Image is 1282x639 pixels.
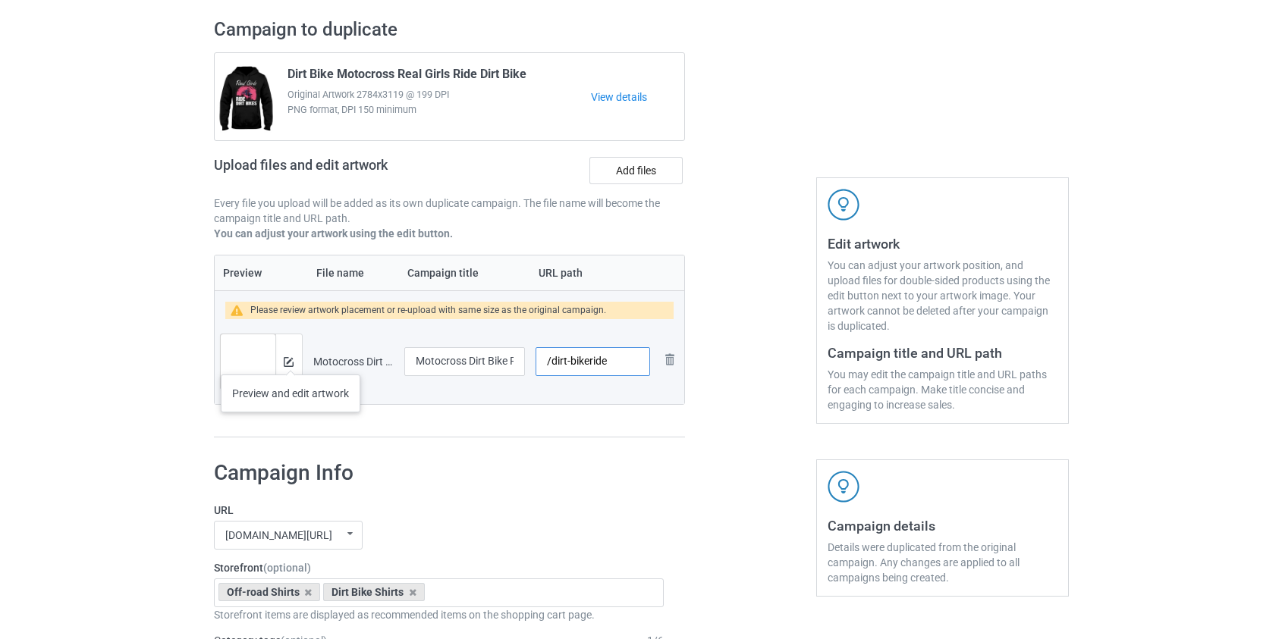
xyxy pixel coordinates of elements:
[828,517,1057,534] h3: Campaign details
[828,540,1057,585] div: Details were duplicated from the original campaign. Any changes are applied to all campaigns bein...
[250,302,606,319] div: Please review artwork placement or re-upload with same size as the original campaign.
[323,583,425,601] div: Dirt Bike Shirts
[214,157,497,185] h2: Upload files and edit artwork
[263,562,311,574] span: (optional)
[214,227,453,240] b: You can adjust your artwork using the edit button.
[214,459,665,487] h1: Campaign Info
[288,102,592,117] span: PNG format, DPI 150 minimum
[308,255,399,290] th: File name
[399,255,531,290] th: Campaign title
[215,255,308,290] th: Preview
[214,18,686,42] h2: Campaign to duplicate
[828,258,1057,334] div: You can adjust your artwork position, and upload files for double-sided products using the edit b...
[225,530,332,540] div: [DOMAIN_NAME][URL]
[828,471,859,503] img: svg+xml;base64,PD94bWwgdmVyc2lvbj0iMS4wIiBlbmNvZGluZz0iVVRGLTgiPz4KPHN2ZyB3aWR0aD0iNDJweCIgaGVpZ2...
[530,255,655,290] th: URL path
[214,503,665,518] label: URL
[288,87,592,102] span: Original Artwork 2784x3119 @ 199 DPI
[218,583,321,601] div: Off-road Shirts
[214,560,665,575] label: Storefront
[288,67,526,87] span: Dirt Bike Motocross Real Girls Ride Dirt Bike
[284,357,294,367] img: svg+xml;base64,PD94bWwgdmVyc2lvbj0iMS4wIiBlbmNvZGluZz0iVVRGLTgiPz4KPHN2ZyB3aWR0aD0iMTRweCIgaGVpZ2...
[828,367,1057,412] div: You may edit the campaign title and URL paths for each campaign. Make title concise and engaging ...
[214,196,686,226] p: Every file you upload will be added as its own duplicate campaign. The file name will become the ...
[661,350,679,368] img: svg+xml;base64,PD94bWwgdmVyc2lvbj0iMS4wIiBlbmNvZGluZz0iVVRGLTgiPz4KPHN2ZyB3aWR0aD0iMjhweCIgaGVpZ2...
[589,157,683,184] label: Add files
[591,89,684,105] a: View details
[221,374,360,412] div: Preview and edit artwork
[313,354,394,369] div: Motocross Dirt Bike Ride.png
[828,235,1057,252] h3: Edit artwork
[231,305,251,316] img: warning
[828,344,1057,362] h3: Campaign title and URL path
[828,189,859,221] img: svg+xml;base64,PD94bWwgdmVyc2lvbj0iMS4wIiBlbmNvZGluZz0iVVRGLTgiPz4KPHN2ZyB3aWR0aD0iNDJweCIgaGVpZ2...
[221,334,275,407] img: original.png
[214,607,665,622] div: Storefront items are displayed as recommended items on the shopping cart page.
